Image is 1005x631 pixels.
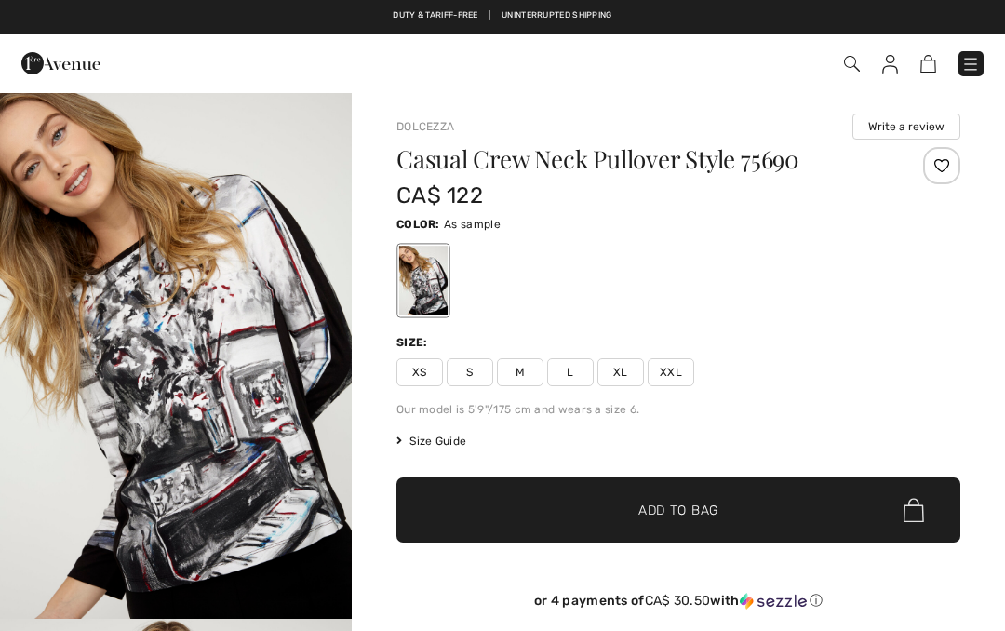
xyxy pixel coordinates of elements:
span: Size Guide [396,433,466,450]
img: My Info [882,55,898,74]
div: or 4 payments of with [396,593,960,610]
div: As sample [399,246,448,315]
span: CA$ 30.50 [645,593,711,609]
img: Search [844,56,860,72]
span: L [547,358,594,386]
span: M [497,358,543,386]
span: Color: [396,218,440,231]
span: As sample [444,218,501,231]
span: XS [396,358,443,386]
span: CA$ 122 [396,182,483,208]
span: XXL [648,358,694,386]
span: Add to Bag [638,501,718,520]
img: Shopping Bag [920,55,936,73]
a: Dolcezza [396,120,454,133]
a: 1ère Avenue [21,53,100,71]
div: or 4 payments ofCA$ 30.50withSezzle Click to learn more about Sezzle [396,593,960,616]
div: Size: [396,334,432,351]
span: S [447,358,493,386]
button: Write a review [852,114,960,140]
img: Sezzle [740,593,807,610]
div: Our model is 5'9"/175 cm and wears a size 6. [396,401,960,418]
h1: Casual Crew Neck Pullover Style 75690 [396,147,866,171]
button: Add to Bag [396,477,960,543]
img: Menu [961,55,980,74]
img: Bag.svg [904,498,924,522]
span: XL [597,358,644,386]
img: 1ère Avenue [21,45,100,82]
